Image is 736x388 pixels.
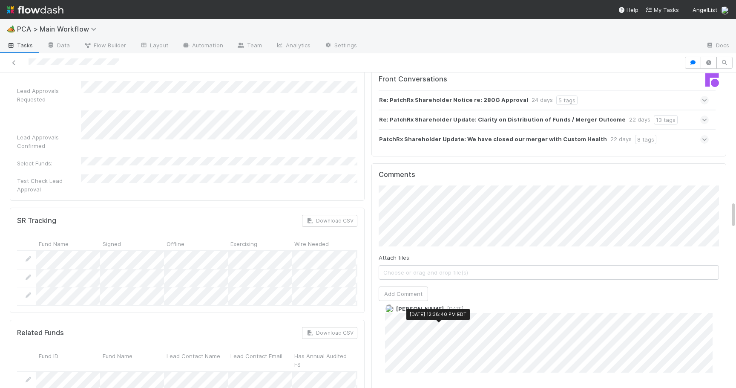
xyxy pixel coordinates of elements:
strong: Re: PatchRx Shareholder Notice re: 280G Approval [379,96,528,105]
div: 8 tags [635,135,656,144]
h5: Comments [379,171,719,179]
div: Fund ID [36,349,100,371]
a: Data [40,39,77,53]
div: 22 days [610,135,632,144]
a: Flow Builder [77,39,133,53]
img: avatar_09723091-72f1-4609-a252-562f76d82c66.png [385,304,394,313]
strong: PatchRx Shareholder Update: We have closed our merger with Custom Health [379,135,607,144]
div: Exercising [228,237,292,250]
a: Automation [175,39,230,53]
span: Tasks [7,41,33,49]
div: Lead Approvals Confirmed [17,133,81,150]
strong: Re: PatchRx Shareholder Update: Clarity on Distribution of Funds / Merger Outcome [379,115,626,125]
a: My Tasks [645,6,679,14]
a: Team [230,39,269,53]
div: Has Annual Unaudited FS [356,349,420,371]
span: PCA > Main Workflow [17,25,101,33]
h5: Related Funds [17,329,64,337]
label: Attach files: [379,253,411,262]
img: logo-inverted-e16ddd16eac7371096b0.svg [7,3,63,17]
a: Layout [133,39,175,53]
div: Offline/New Money [356,237,420,250]
span: 🏕️ [7,25,15,32]
div: Lead Contact Email [228,349,292,371]
button: Download CSV [302,215,357,227]
div: Lead Approvals Requested [17,87,81,104]
div: Wire Needed [292,237,356,250]
div: 22 days [629,115,650,125]
button: Download CSV [302,327,357,339]
div: Select Funds: [17,159,81,168]
span: My Tasks [645,6,679,13]
a: Analytics [269,39,317,53]
img: avatar_ba0ef937-97b0-4cb1-a734-c46f876909ef.png [721,6,729,14]
a: Settings [317,39,364,53]
div: 13 tags [654,115,678,125]
div: Fund Name [100,349,164,371]
span: AngelList [693,6,717,13]
div: Test Check Lead Approval [17,177,81,194]
button: Add Comment [379,287,428,301]
div: 24 days [532,96,553,105]
img: front-logo-b4b721b83371efbadf0a.svg [705,73,719,87]
h5: SR Tracking [17,217,56,225]
h5: Front Conversations [379,75,543,84]
a: Docs [699,39,736,53]
div: Has Annual Audited FS [292,349,356,371]
div: Fund Name [36,237,100,250]
div: 5 tags [556,96,578,105]
span: Flow Builder [83,41,126,49]
span: [DATE] [444,306,463,312]
span: [PERSON_NAME] [396,305,444,312]
span: Choose or drag and drop file(s) [379,266,719,279]
div: Lead Contact Name [164,349,228,371]
div: Offline [164,237,228,250]
div: Help [618,6,638,14]
div: Signed [100,237,164,250]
